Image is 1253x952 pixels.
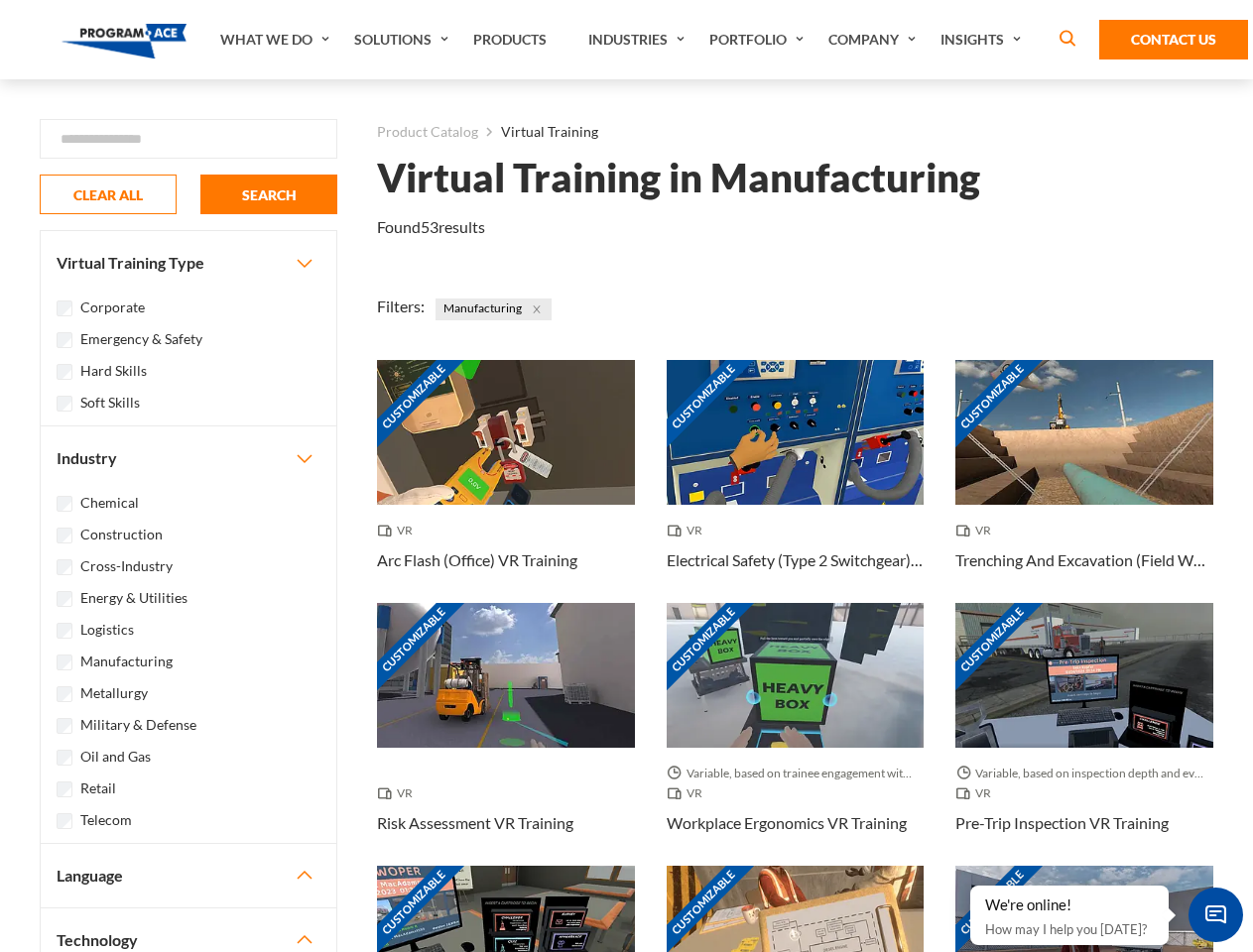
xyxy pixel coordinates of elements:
span: VR [667,783,710,803]
span: Variable, based on inspection depth and event interaction. [955,764,1213,783]
label: Telecom [80,809,132,831]
h1: Virtual Training in Manufacturing [377,161,980,195]
div: We're online! [985,895,1154,915]
span: Variable, based on trainee engagement with exercises. [667,764,925,783]
a: Customizable Thumbnail - Risk Assessment VR Training VR Risk Assessment VR Training [377,603,635,866]
input: Chemical [57,496,72,512]
a: Customizable Thumbnail - Trenching And Excavation (Field Work) VR Training VR Trenching And Excav... [955,360,1213,603]
li: Virtual Training [478,119,598,145]
a: Customizable Thumbnail - Pre-Trip Inspection VR Training Variable, based on inspection depth and ... [955,603,1213,866]
h3: Risk Assessment VR Training [377,811,573,835]
input: Retail [57,781,72,797]
button: Virtual Training Type [41,231,336,295]
input: Energy & Utilities [57,591,72,607]
h3: Arc Flash (Office) VR Training [377,548,577,572]
h3: Electrical Safety (Type 2 Switchgear) VR Training [667,548,925,572]
em: 53 [421,217,439,236]
span: Manufacturing [436,298,552,320]
input: Manufacturing [57,654,72,670]
label: Soft Skills [80,392,140,414]
p: How may I help you [DATE]? [985,917,1154,941]
input: Logistics [57,623,72,639]
a: Customizable Thumbnail - Workplace Ergonomics VR Training Variable, based on trainee engagement w... [667,603,925,866]
input: Corporate [57,300,72,316]
nav: breadcrumb [377,119,1213,145]
label: Logistics [80,619,134,641]
a: Customizable Thumbnail - Arc Flash (Office) VR Training VR Arc Flash (Office) VR Training [377,360,635,603]
button: Close [526,298,548,320]
label: Oil and Gas [80,746,151,768]
button: Language [41,844,336,907]
img: Program-Ace [62,24,188,59]
label: Hard Skills [80,360,147,382]
label: Cross-Industry [80,555,173,577]
span: Filters: [377,297,425,315]
a: Customizable Thumbnail - Electrical Safety (Type 2 Switchgear) VR Training VR Electrical Safety (... [667,360,925,603]
span: VR [955,783,999,803]
h3: Trenching And Excavation (Field Work) VR Training [955,548,1213,572]
a: Product Catalog [377,119,478,145]
h3: Pre-Trip Inspection VR Training [955,811,1169,835]
p: Found results [377,215,485,239]
span: VR [377,783,421,803]
span: VR [667,521,710,540]
label: Energy & Utilities [80,587,188,609]
input: Hard Skills [57,364,72,380]
span: VR [955,521,999,540]
label: Manufacturing [80,651,173,672]
input: Metallurgy [57,686,72,702]
h3: Workplace Ergonomics VR Training [667,811,907,835]
label: Construction [80,524,163,545]
label: Corporate [80,297,145,318]
label: Metallurgy [80,682,148,704]
label: Retail [80,777,116,799]
label: Chemical [80,492,139,514]
input: Military & Defense [57,718,72,734]
input: Cross-Industry [57,559,72,575]
button: Industry [41,426,336,490]
input: Soft Skills [57,396,72,412]
input: Construction [57,528,72,543]
span: Chat Widget [1189,888,1243,942]
label: Emergency & Safety [80,328,202,350]
a: Contact Us [1099,20,1248,59]
span: VR [377,521,421,540]
input: Oil and Gas [57,750,72,766]
input: Emergency & Safety [57,332,72,348]
input: Telecom [57,813,72,829]
button: CLEAR ALL [40,175,177,214]
label: Military & Defense [80,714,196,736]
